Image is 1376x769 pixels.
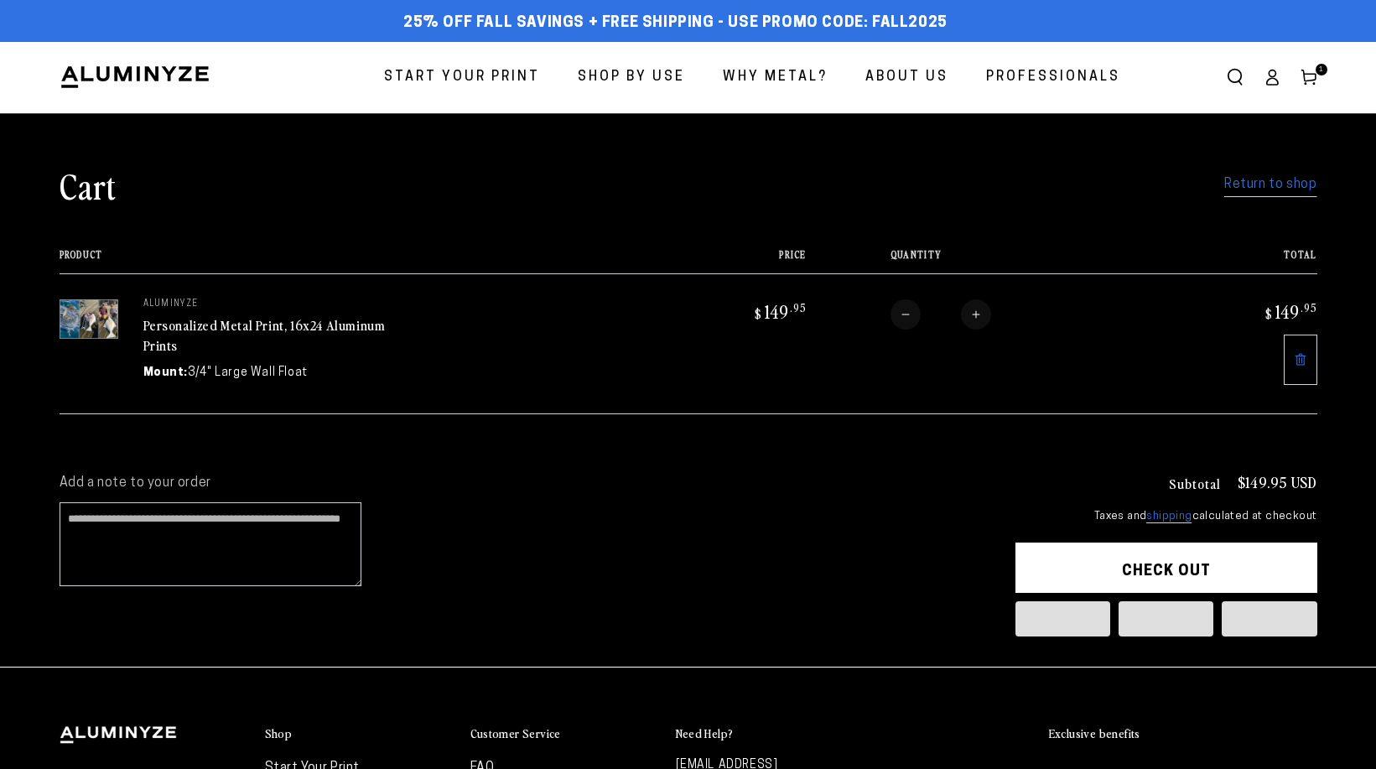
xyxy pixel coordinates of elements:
label: Add a note to your order [60,475,982,492]
span: Why Metal? [723,65,828,90]
summary: Customer Service [470,726,659,742]
img: Aluminyze [60,65,210,90]
span: $ [1265,305,1273,322]
a: Remove 16"x24" C Rectangle White Glossy Aluminyzed Photo [1284,335,1317,385]
button: Check out [1015,543,1317,593]
bdi: 149 [1263,299,1317,323]
span: About Us [865,65,948,90]
p: $149.95 USD [1238,475,1317,490]
th: Price [652,249,807,273]
img: 16"x24" C Rectangle White Glossy Aluminyzed Photo [60,299,118,339]
input: Quantity for Personalized Metal Print, 16x24 Aluminum Prints [921,299,961,330]
a: Why Metal? [710,55,840,100]
a: shipping [1146,511,1192,523]
span: $ [755,305,762,322]
small: Taxes and calculated at checkout [1015,508,1317,525]
span: 1 [1319,64,1324,75]
summary: Exclusive benefits [1049,726,1317,742]
summary: Shop [265,726,454,742]
h2: Need Help? [676,726,734,741]
span: Start Your Print [384,65,540,90]
bdi: 149 [752,299,807,323]
sup: .95 [1301,300,1317,314]
a: Return to shop [1224,173,1316,197]
a: Personalized Metal Print, 16x24 Aluminum Prints [143,315,386,356]
h2: Exclusive benefits [1049,726,1140,741]
a: About Us [853,55,961,100]
th: Quantity [807,249,1163,273]
p: aluminyze [143,299,395,309]
h3: Subtotal [1169,476,1221,490]
summary: Search our site [1217,59,1254,96]
a: Shop By Use [565,55,698,100]
dt: Mount: [143,364,189,382]
h2: Customer Service [470,726,561,741]
a: Start Your Print [371,55,553,100]
sup: .95 [790,300,807,314]
summary: Need Help? [676,726,865,742]
a: Professionals [974,55,1133,100]
span: Shop By Use [578,65,685,90]
span: 25% off FALL Savings + Free Shipping - Use Promo Code: FALL2025 [403,14,948,33]
dd: 3/4" Large Wall Float [188,364,308,382]
th: Product [60,249,653,273]
span: Professionals [986,65,1120,90]
th: Total [1163,249,1317,273]
h2: Shop [265,726,293,741]
h1: Cart [60,164,117,207]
